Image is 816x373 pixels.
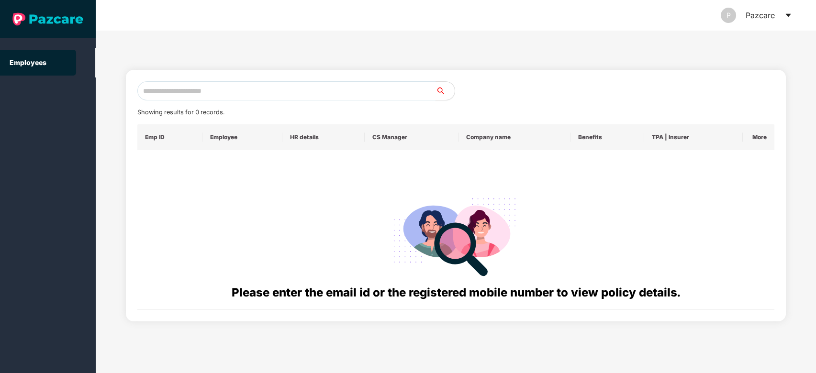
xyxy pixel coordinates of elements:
span: search [435,87,455,95]
button: search [435,81,455,100]
th: TPA | Insurer [644,124,743,150]
span: Please enter the email id or the registered mobile number to view policy details. [232,285,680,299]
th: Benefits [570,124,644,150]
th: Company name [458,124,570,150]
span: P [727,8,731,23]
th: HR details [282,124,365,150]
th: CS Manager [365,124,458,150]
th: Emp ID [137,124,203,150]
th: Employee [202,124,282,150]
span: caret-down [784,11,792,19]
a: Employees [10,58,46,66]
img: svg+xml;base64,PHN2ZyB4bWxucz0iaHR0cDovL3d3dy53My5vcmcvMjAwMC9zdmciIHdpZHRoPSIyODgiIGhlaWdodD0iMj... [387,186,525,284]
th: More [743,124,775,150]
span: Showing results for 0 records. [137,109,224,116]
